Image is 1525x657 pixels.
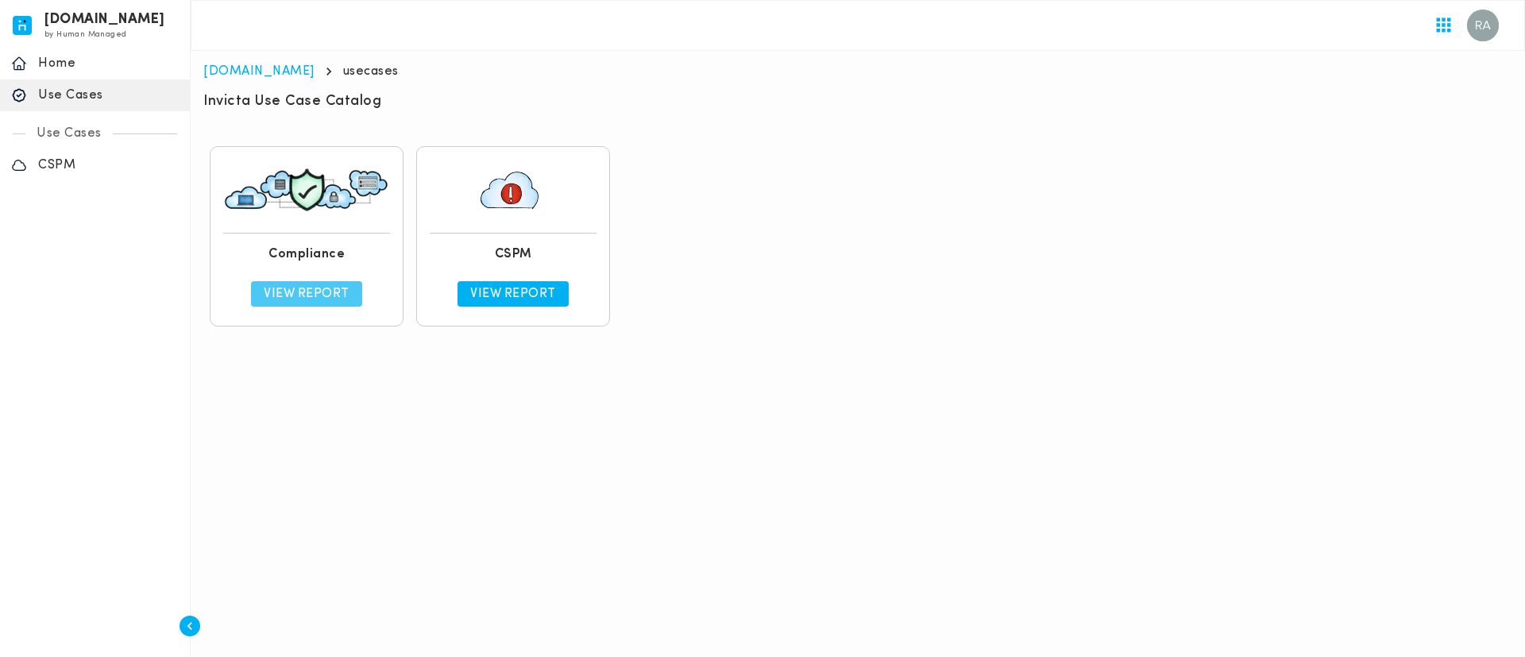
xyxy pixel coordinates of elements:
p: CSPM [38,157,179,173]
h6: CSPM [495,246,532,262]
img: invicta.io [13,16,32,35]
a: View Report [251,281,362,307]
a: [DOMAIN_NAME] [203,65,315,78]
a: View Report [457,281,569,307]
img: Raymond Angeles [1467,10,1499,41]
h6: Compliance [268,246,345,262]
button: User [1461,3,1505,48]
h6: Invicta Use Case Catalog [203,92,381,111]
img: usecase [223,160,390,220]
p: usecases [343,64,399,79]
p: Use Cases [38,87,179,103]
img: usecase [430,160,596,220]
p: View Report [470,286,556,302]
p: View Report [264,286,349,302]
p: Use Cases [25,126,113,141]
nav: breadcrumb [203,64,1512,79]
p: Home [38,56,179,71]
span: by Human Managed [44,30,126,39]
h6: [DOMAIN_NAME] [44,14,165,25]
